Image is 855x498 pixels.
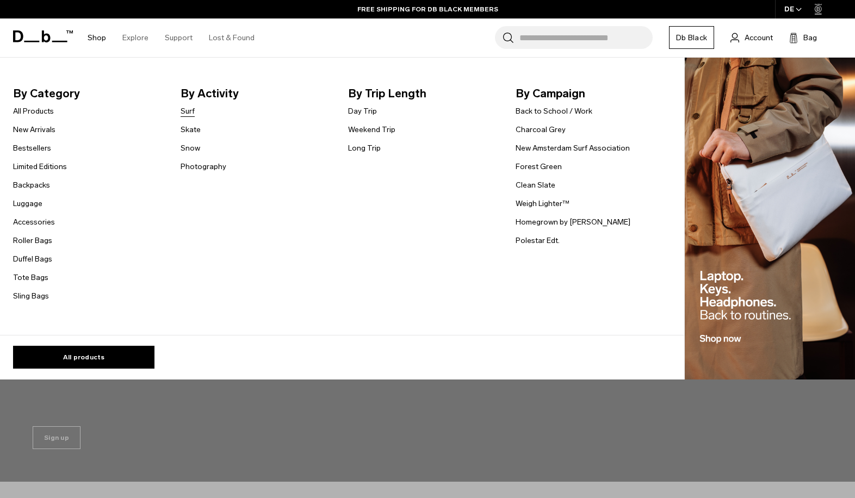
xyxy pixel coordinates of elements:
[13,161,67,172] a: Limited Editions
[803,32,817,43] span: Bag
[122,18,148,57] a: Explore
[516,142,630,154] a: New Amsterdam Surf Association
[516,105,592,117] a: Back to School / Work
[516,85,666,102] span: By Campaign
[516,235,560,246] a: Polestar Edt.
[348,142,381,154] a: Long Trip
[13,179,50,191] a: Backpacks
[13,198,42,209] a: Luggage
[789,31,817,44] button: Bag
[516,124,566,135] a: Charcoal Grey
[348,85,498,102] span: By Trip Length
[181,105,195,117] a: Surf
[685,58,855,380] img: Db
[516,161,562,172] a: Forest Green
[13,142,51,154] a: Bestsellers
[13,235,52,246] a: Roller Bags
[181,161,226,172] a: Photography
[13,346,154,369] a: All products
[88,18,106,57] a: Shop
[348,105,377,117] a: Day Trip
[516,179,555,191] a: Clean Slate
[13,85,163,102] span: By Category
[13,272,48,283] a: Tote Bags
[516,198,569,209] a: Weigh Lighter™
[13,290,49,302] a: Sling Bags
[209,18,255,57] a: Lost & Found
[516,216,630,228] a: Homegrown by [PERSON_NAME]
[730,31,773,44] a: Account
[181,124,201,135] a: Skate
[13,105,54,117] a: All Products
[348,124,395,135] a: Weekend Trip
[181,142,200,154] a: Snow
[745,32,773,43] span: Account
[357,4,498,14] a: FREE SHIPPING FOR DB BLACK MEMBERS
[181,85,331,102] span: By Activity
[669,26,714,49] a: Db Black
[13,253,52,265] a: Duffel Bags
[79,18,263,57] nav: Main Navigation
[165,18,193,57] a: Support
[13,216,55,228] a: Accessories
[13,124,55,135] a: New Arrivals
